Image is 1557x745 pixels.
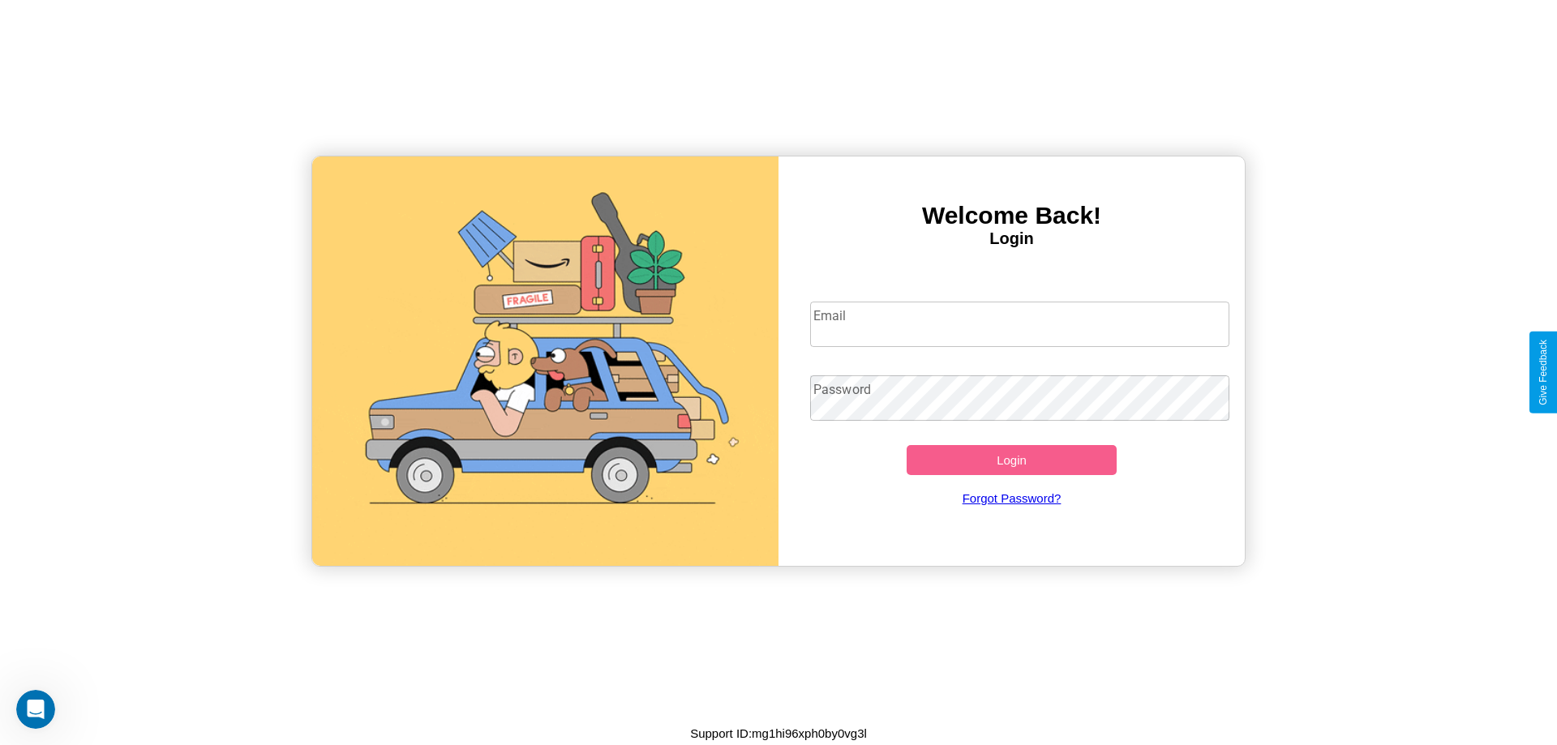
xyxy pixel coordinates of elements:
iframe: Intercom live chat [16,690,55,729]
div: Give Feedback [1538,340,1549,405]
h3: Welcome Back! [778,202,1245,229]
h4: Login [778,229,1245,248]
p: Support ID: mg1hi96xph0by0vg3l [690,722,867,744]
img: gif [312,156,778,566]
button: Login [907,445,1117,475]
a: Forgot Password? [802,475,1222,521]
